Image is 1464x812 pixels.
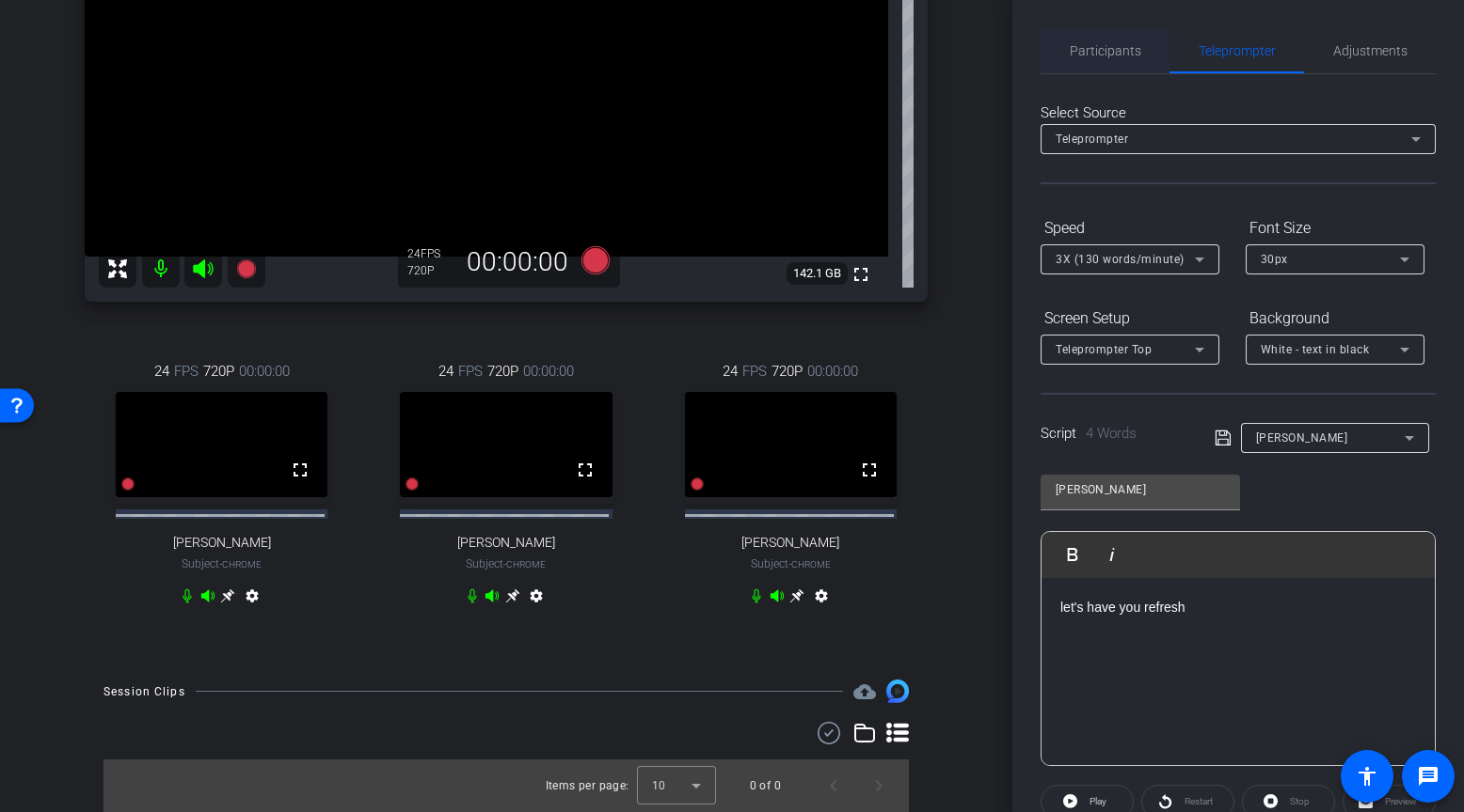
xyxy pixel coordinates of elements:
[772,361,803,382] span: 720P
[1060,597,1416,617] p: let's have you refresh
[523,361,574,382] span: 00:00:00
[1256,431,1348,445] span: [PERSON_NAME]
[787,262,848,285] span: 142.1 GB
[154,361,169,382] span: 24
[203,361,234,382] span: 720P
[525,588,548,611] mat-icon: settings
[219,557,222,570] span: -
[1199,44,1276,57] span: Teleprompter
[1417,765,1440,788] mat-icon: message
[1056,478,1225,501] input: Title
[289,459,311,481] mat-icon: fullscreen
[741,535,839,551] span: [PERSON_NAME]
[1041,102,1436,124] div: Select Source
[1333,44,1408,57] span: Adjustments
[103,682,185,701] div: Session Clips
[438,361,454,382] span: 24
[742,361,767,382] span: FPS
[1056,343,1152,356] span: Teleprompter Top
[1041,212,1219,244] div: Speed
[458,361,483,382] span: FPS
[1055,536,1090,573] button: Bold (Ctrl+B)
[407,246,454,261] div: 24
[239,361,290,382] span: 00:00:00
[174,361,199,382] span: FPS
[858,459,881,481] mat-icon: fullscreen
[810,588,833,611] mat-icon: settings
[788,557,791,570] span: -
[1070,44,1141,57] span: Participants
[487,361,518,382] span: 720P
[853,679,876,702] span: Destinations for your clips
[222,559,262,570] span: Chrome
[811,763,856,808] button: Previous page
[421,247,440,260] span: FPS
[1056,133,1128,146] span: Teleprompter
[1094,536,1130,573] button: Italic (Ctrl+I)
[751,555,831,572] span: Subject
[1041,303,1219,335] div: Screen Setup
[574,459,597,481] mat-icon: fullscreen
[886,679,909,702] img: Session clips
[1041,423,1188,445] div: Script
[1086,425,1137,442] span: 4 Words
[1246,303,1424,335] div: Background
[241,588,263,611] mat-icon: settings
[1261,343,1370,356] span: White - text in black
[407,263,454,278] div: 720P
[856,763,901,808] button: Next page
[750,776,781,795] div: 0 of 0
[723,361,738,382] span: 24
[850,263,872,286] mat-icon: fullscreen
[1261,253,1288,266] span: 30px
[466,555,546,572] span: Subject
[457,535,555,551] span: [PERSON_NAME]
[506,559,546,570] span: Chrome
[807,361,858,382] span: 00:00:00
[1246,212,1424,244] div: Font Size
[546,776,629,795] div: Items per page:
[853,680,876,703] mat-icon: cloud_upload
[1090,796,1106,806] span: Play
[791,559,831,570] span: Chrome
[1056,253,1185,266] span: 3X (130 words/minute)
[454,246,581,278] div: 00:00:00
[1356,765,1378,788] mat-icon: accessibility
[173,535,271,551] span: [PERSON_NAME]
[182,555,262,572] span: Subject
[503,557,506,570] span: -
